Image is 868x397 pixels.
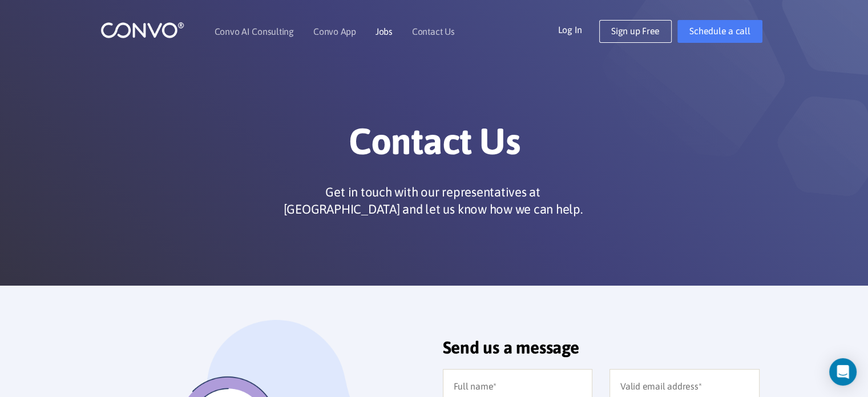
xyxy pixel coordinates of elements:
[677,20,762,43] a: Schedule a call
[118,119,751,172] h1: Contact Us
[100,21,184,39] img: logo_1.png
[412,27,455,36] a: Contact Us
[829,358,857,386] div: Open Intercom Messenger
[558,20,599,38] a: Log In
[313,27,356,36] a: Convo App
[279,183,587,218] p: Get in touch with our representatives at [GEOGRAPHIC_DATA] and let us know how we can help.
[443,337,760,366] h2: Send us a message
[215,27,294,36] a: Convo AI Consulting
[599,20,672,43] a: Sign up Free
[376,27,393,36] a: Jobs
